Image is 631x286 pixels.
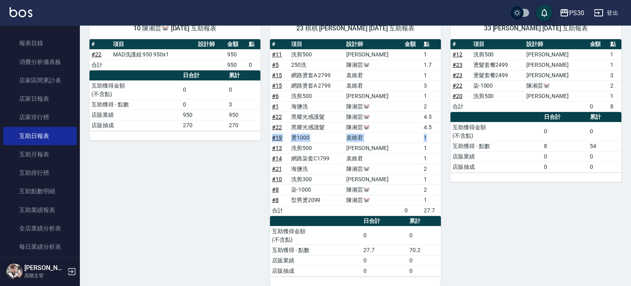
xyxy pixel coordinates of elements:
td: 袁維君 [344,70,403,80]
td: 0 [542,151,588,162]
td: 陳湘芸🐭 [344,101,403,112]
th: 點 [608,39,621,50]
td: 陳湘芸🐭 [344,112,403,122]
td: 網路染套C1799 [289,153,344,164]
th: 日合計 [181,70,227,81]
a: #23 [452,62,462,68]
td: 1 [608,60,621,70]
td: 4.5 [422,112,441,122]
td: [PERSON_NAME] [344,49,403,60]
td: 0 [181,80,227,99]
th: 項目 [471,39,524,50]
a: #10 [272,176,282,182]
th: 累計 [407,216,441,226]
td: MAD洗護組 950 950x1 [111,49,196,60]
th: 累計 [588,112,621,122]
td: [PERSON_NAME] [524,91,588,101]
table: a dense table [270,216,441,276]
td: 陳湘芸🐭 [344,195,403,205]
td: 燙髮套餐2499 [471,60,524,70]
table: a dense table [89,39,260,70]
td: 0 [407,266,441,276]
td: 0 [361,255,407,266]
td: 陳湘芸🐭 [344,164,403,174]
td: 0 [542,122,588,141]
td: 0 [361,266,407,276]
a: #21 [272,166,282,172]
td: 2 [422,164,441,174]
td: 8 [608,101,621,112]
td: 互助獲得金額 (不含點) [89,80,181,99]
a: 互助點數明細 [3,182,77,200]
table: a dense table [270,39,441,216]
td: 互助獲得 - 點數 [450,141,542,151]
td: 互助獲得 - 點數 [89,99,181,110]
td: 250洗 [289,60,344,70]
img: Person [6,264,22,280]
td: 0 [403,205,422,216]
td: 袁維君 [344,132,403,143]
a: #22 [91,51,101,58]
th: # [270,39,289,50]
td: [PERSON_NAME] [524,60,588,70]
a: #14 [272,155,282,162]
td: 2 [608,80,621,91]
td: 洗剪500 [289,91,344,101]
td: 950 [225,49,247,60]
td: 店販業績 [89,110,181,120]
td: [PERSON_NAME] [344,143,403,153]
td: 1 [422,49,441,60]
td: [PERSON_NAME] [344,91,403,101]
table: a dense table [450,112,621,172]
td: 燙1000 [289,132,344,143]
td: 黑耀光感護髮 [289,112,344,122]
td: 0 [407,226,441,245]
td: 店販業績 [270,255,361,266]
a: 互助日報表 [3,127,77,145]
td: 1 [422,174,441,184]
a: #15 [272,82,282,89]
span: 33 [PERSON_NAME] [DATE] 互助報表 [460,24,612,32]
td: 合計 [89,60,111,70]
td: 互助獲得 - 點數 [270,245,361,255]
button: 登出 [591,6,621,20]
th: 項目 [289,39,344,50]
td: 網路燙套A 2799 [289,80,344,91]
table: a dense table [450,39,621,112]
a: #20 [452,93,462,99]
div: PS30 [569,8,584,18]
td: 互助獲得金額 (不含點) [450,122,542,141]
td: 1 [422,143,441,153]
a: 店家日報表 [3,90,77,108]
td: 4.5 [422,122,441,132]
th: 日合計 [361,216,407,226]
a: #11 [272,51,282,58]
td: 1 [422,195,441,205]
th: 金額 [588,39,609,50]
td: 洗剪300 [289,174,344,184]
td: 洗剪500 [289,49,344,60]
a: 店家區間累計表 [3,71,77,90]
a: #19 [272,134,282,141]
a: 全店業績分析表 [3,219,77,238]
td: 洗剪500 [471,49,524,60]
td: 海鹽洗 [289,164,344,174]
th: 設計師 [524,39,588,50]
td: 0 [227,80,260,99]
td: 1 [608,49,621,60]
td: 陳湘芸🐭 [344,184,403,195]
button: save [536,5,552,21]
span: 10 陳湘芸🐭 [DATE] 互助報表 [99,24,251,32]
span: 23 稘稘 [PERSON_NAME] [DATE] 互助報表 [280,24,431,32]
td: 袁維君 [344,153,403,164]
td: 0 [361,226,407,245]
a: #5 [272,62,279,68]
td: 0 [407,255,441,266]
td: 店販業績 [450,151,542,162]
th: 設計師 [196,39,226,50]
img: Logo [10,7,32,17]
th: 金額 [403,39,422,50]
td: 店販抽成 [450,162,542,172]
td: 0 [181,99,227,110]
th: 設計師 [344,39,403,50]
